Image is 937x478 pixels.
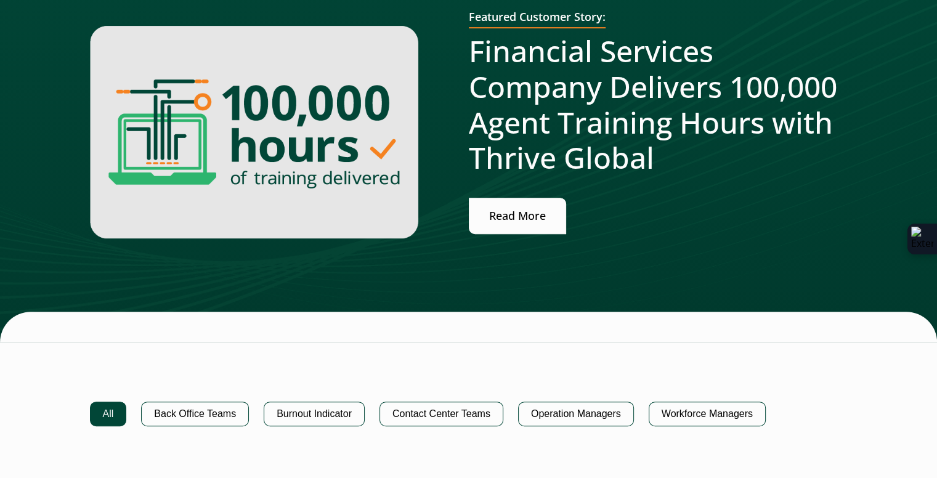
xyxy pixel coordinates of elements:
button: Contact Center Teams [379,402,503,426]
button: All [90,402,127,426]
h2: Featured Customer Story: [469,10,606,29]
button: Workforce Managers [649,402,766,426]
button: Operation Managers [518,402,634,426]
button: Burnout Indicator [264,402,365,426]
img: Extension Icon [911,227,933,251]
button: Back Office Teams [141,402,249,426]
h2: Financial Services Company Delivers 100,000 Agent Training Hours with Thrive Global [469,33,848,175]
a: Read More [469,198,566,234]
